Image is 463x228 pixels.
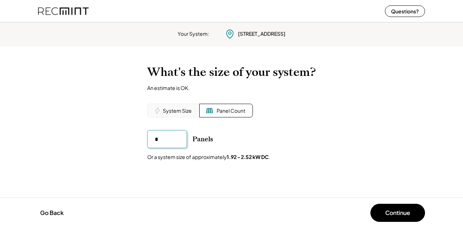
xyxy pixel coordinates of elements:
div: Or a system size of approximately . [147,154,270,161]
div: Panels [192,135,213,143]
strong: 1.92 - 2.52 kW DC [227,154,269,160]
div: An estimate is OK. [147,85,190,91]
img: recmint-logotype%403x%20%281%29.jpeg [38,1,89,21]
button: Questions? [385,5,425,17]
div: Panel Count [217,107,245,115]
button: Continue [370,204,425,222]
div: Your System: [178,30,209,38]
div: [STREET_ADDRESS] [238,30,285,38]
img: Solar%20Panel%20Icon.svg [206,107,213,114]
div: System Size [163,107,192,115]
h2: What's the size of your system? [147,65,316,79]
button: Go Back [38,205,66,221]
